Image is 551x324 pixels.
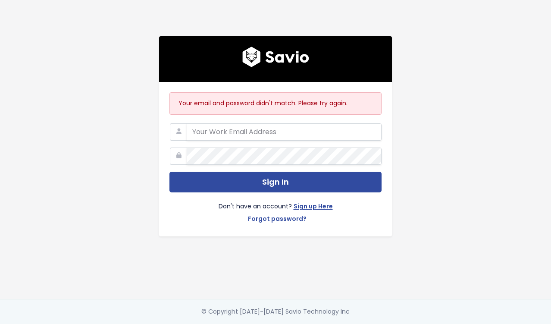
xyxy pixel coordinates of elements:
[242,47,309,67] img: logo600x187.a314fd40982d.png
[201,306,350,317] div: © Copyright [DATE]-[DATE] Savio Technology Inc
[169,172,382,193] button: Sign In
[169,192,382,226] div: Don't have an account?
[178,98,373,109] p: Your email and password didn't match. Please try again.
[248,214,307,226] a: Forgot password?
[187,123,382,141] input: Your Work Email Address
[294,201,333,214] a: Sign up Here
